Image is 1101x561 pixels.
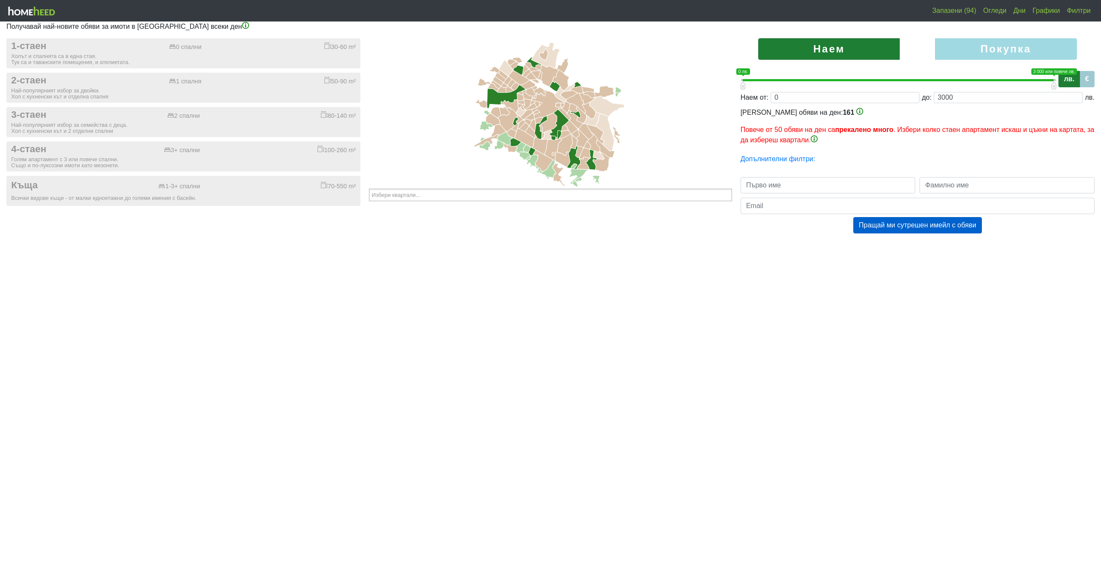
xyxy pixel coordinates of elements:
div: [PERSON_NAME] обяви на ден: [741,107,1095,145]
p: Получавай най-новите обяви за имоти в [GEOGRAPHIC_DATA] всеки ден [6,21,1095,32]
input: Email [741,198,1095,214]
a: Допълнителни филтри: [741,155,815,162]
div: 30-60 m² [324,42,356,51]
div: 2 спални [167,112,200,120]
input: Фамилно име [920,177,1095,193]
div: Наем от: [741,92,769,103]
p: Повече от 50 обяви на ден са . Избери колко стаен апартамент искаш и цъкни на картата, за да избе... [741,125,1095,145]
span: 1-стаен [11,40,46,52]
a: Графики [1029,2,1064,19]
div: 1-3+ спални [158,183,200,190]
input: Първо име [741,177,916,193]
div: до: [922,92,932,103]
button: 4-стаен 3+ спални 100-260 m² Голям апартамент с 3 или повече спални.Също и по-луксозни имоти като... [6,141,360,172]
div: лв. [1085,92,1095,103]
label: Наем [758,38,900,60]
img: info-3.png [811,135,818,142]
a: Огледи [980,2,1010,19]
div: 1 спалня [169,78,201,85]
div: Най-популярният избор за двойки. Хол с кухненски кът и отделна спалня [11,88,356,100]
button: 3-стаен 2 спални 80-140 m² Най-популярният избор за семейства с деца.Хол с кухненски кът и 2 отде... [6,107,360,137]
span: 3 000 или повече лв. [1031,68,1077,75]
a: Дни [1010,2,1029,19]
button: Пращай ми сутрешен имейл с обяви [853,217,982,233]
button: 1-стаен 0 спални 30-60 m² Холът и спалнята са в една стая.Тук са и таванските помещения, и ателие... [6,38,360,68]
span: 4-стаен [11,144,46,155]
div: 3+ спални [164,147,200,154]
label: Покупка [935,38,1076,60]
span: 0 лв. [736,68,750,75]
span: Къща [11,180,38,191]
div: Холът и спалнята са в една стая. Тук са и таванските помещения, и ателиетата. [11,53,356,65]
label: лв. [1058,71,1080,87]
div: Най-популярният избор за семейства с деца. Хол с кухненски кът и 2 отделни спални [11,122,356,134]
span: 3-стаен [11,109,46,121]
div: 100-260 m² [317,145,356,154]
div: Голям апартамент с 3 или повече спални. Също и по-луксозни имоти като мезонети. [11,156,356,169]
img: info-3.png [242,22,249,29]
div: 50-90 m² [324,77,356,85]
div: 80-140 m² [321,111,356,120]
div: 0 спални [169,43,201,51]
button: Къща 1-3+ спални 70-550 m² Всички видове къщи - от малки едноетажни до големи имения с басейн. [6,176,360,206]
div: 70-550 m² [321,181,356,190]
button: 2-стаен 1 спалня 50-90 m² Най-популярният избор за двойки.Хол с кухненски кът и отделна спалня [6,73,360,103]
div: Всички видове къщи - от малки едноетажни до големи имения с басейн. [11,195,356,201]
a: Запазени (94) [929,2,980,19]
span: 161 [843,109,855,116]
span: 2-стаен [11,75,46,86]
label: € [1079,71,1095,87]
a: Филтри [1063,2,1094,19]
img: info-3.png [856,108,863,115]
b: прекалено много [835,126,893,133]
